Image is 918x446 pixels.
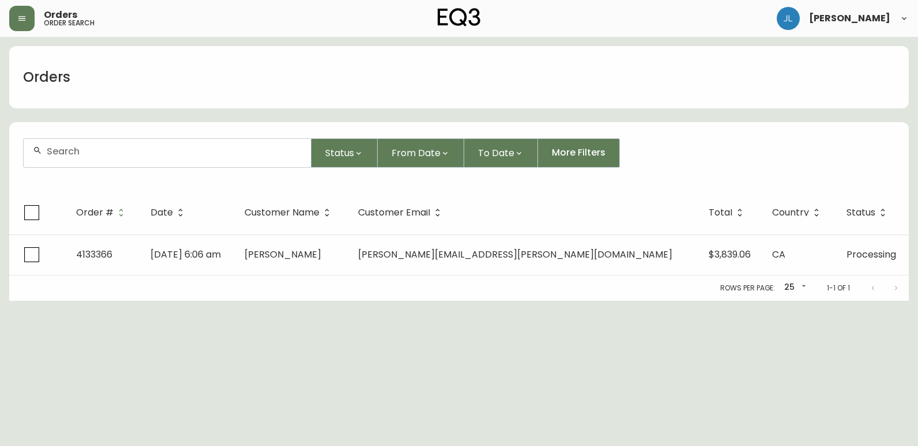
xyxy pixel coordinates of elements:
[772,248,785,261] span: CA
[720,283,775,293] p: Rows per page:
[809,14,890,23] span: [PERSON_NAME]
[244,209,319,216] span: Customer Name
[76,207,129,218] span: Order #
[392,146,441,160] span: From Date
[151,248,221,261] span: [DATE] 6:06 am
[846,248,896,261] span: Processing
[23,67,70,87] h1: Orders
[358,207,445,218] span: Customer Email
[709,209,732,216] span: Total
[76,209,114,216] span: Order #
[552,146,605,159] span: More Filters
[464,138,538,168] button: To Date
[538,138,620,168] button: More Filters
[244,207,334,218] span: Customer Name
[827,283,850,293] p: 1-1 of 1
[772,207,824,218] span: Country
[151,209,173,216] span: Date
[438,8,480,27] img: logo
[378,138,464,168] button: From Date
[777,7,800,30] img: 1c9c23e2a847dab86f8017579b61559c
[47,146,302,157] input: Search
[478,146,514,160] span: To Date
[846,207,890,218] span: Status
[780,278,808,297] div: 25
[325,146,354,160] span: Status
[151,207,188,218] span: Date
[244,248,321,261] span: [PERSON_NAME]
[709,207,747,218] span: Total
[846,209,875,216] span: Status
[76,248,112,261] span: 4133366
[44,10,77,20] span: Orders
[358,248,672,261] span: [PERSON_NAME][EMAIL_ADDRESS][PERSON_NAME][DOMAIN_NAME]
[709,248,751,261] span: $3,839.06
[358,209,430,216] span: Customer Email
[311,138,378,168] button: Status
[772,209,809,216] span: Country
[44,20,95,27] h5: order search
